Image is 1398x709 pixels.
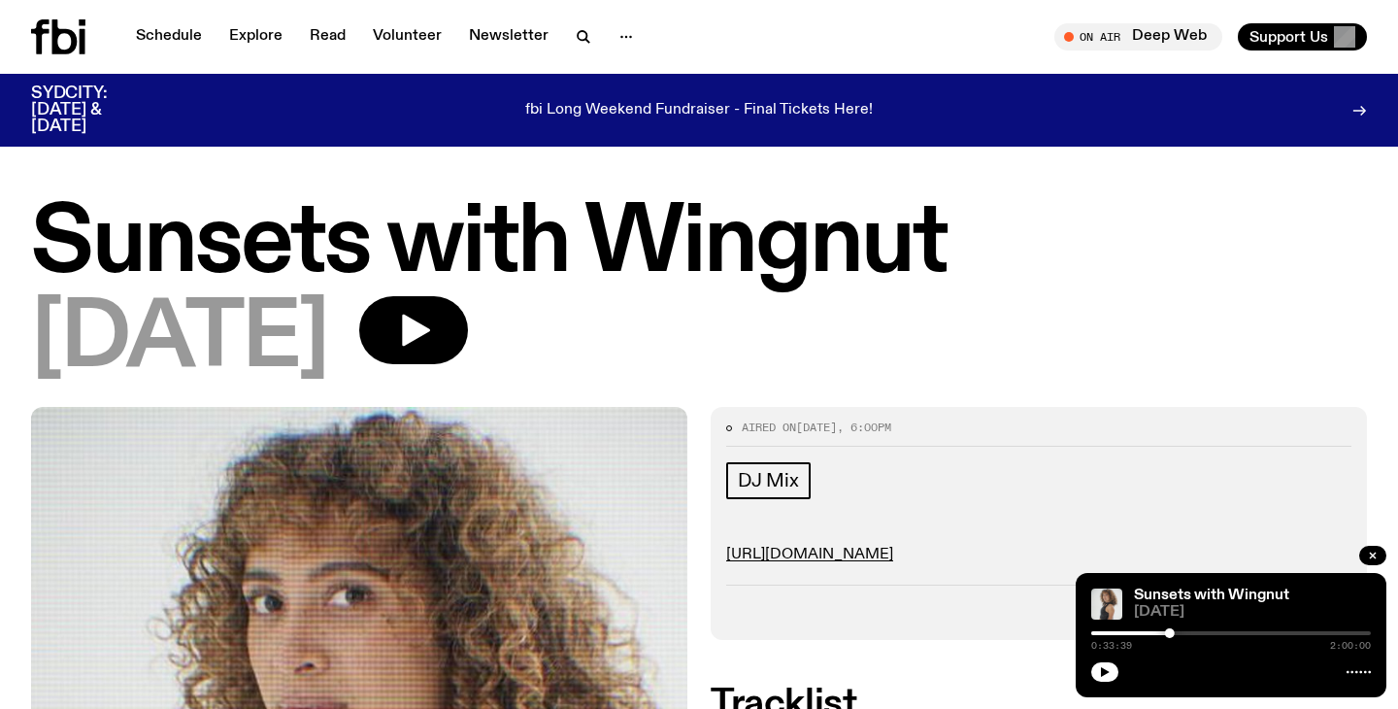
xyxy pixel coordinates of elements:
span: Aired on [742,420,796,435]
button: Support Us [1238,23,1367,51]
span: [DATE] [31,296,328,384]
a: Sunsets with Wingnut [1134,588,1289,603]
img: Tangela looks past her left shoulder into the camera with an inquisitive look. She is wearing a s... [1091,589,1122,620]
a: Newsletter [457,23,560,51]
span: 2:00:00 [1330,641,1371,651]
h1: Sunsets with Wingnut [31,201,1367,288]
a: Volunteer [361,23,453,51]
a: Explore [217,23,294,51]
span: 0:33:39 [1091,641,1132,651]
h3: SYDCITY: [DATE] & [DATE] [31,85,155,135]
p: fbi Long Weekend Fundraiser - Final Tickets Here! [525,102,873,119]
a: [URL][DOMAIN_NAME] [726,547,893,562]
a: Read [298,23,357,51]
button: On AirDeep Web [1054,23,1222,51]
span: [DATE] [1134,605,1371,620]
span: , 6:00pm [837,420,891,435]
span: Support Us [1249,28,1328,46]
span: [DATE] [796,420,837,435]
a: DJ Mix [726,462,811,499]
span: DJ Mix [738,470,799,491]
a: Schedule [124,23,214,51]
